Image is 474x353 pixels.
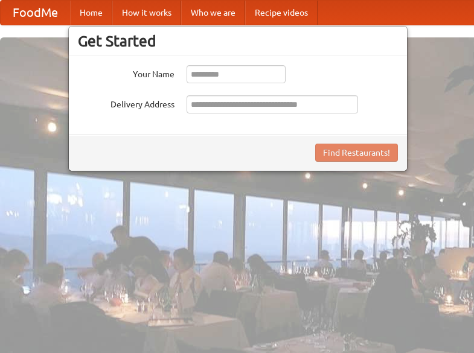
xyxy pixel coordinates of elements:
[315,144,398,162] button: Find Restaurants!
[78,65,175,80] label: Your Name
[70,1,112,25] a: Home
[1,1,70,25] a: FoodMe
[78,32,398,50] h3: Get Started
[78,95,175,110] label: Delivery Address
[181,1,245,25] a: Who we are
[112,1,181,25] a: How it works
[245,1,318,25] a: Recipe videos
